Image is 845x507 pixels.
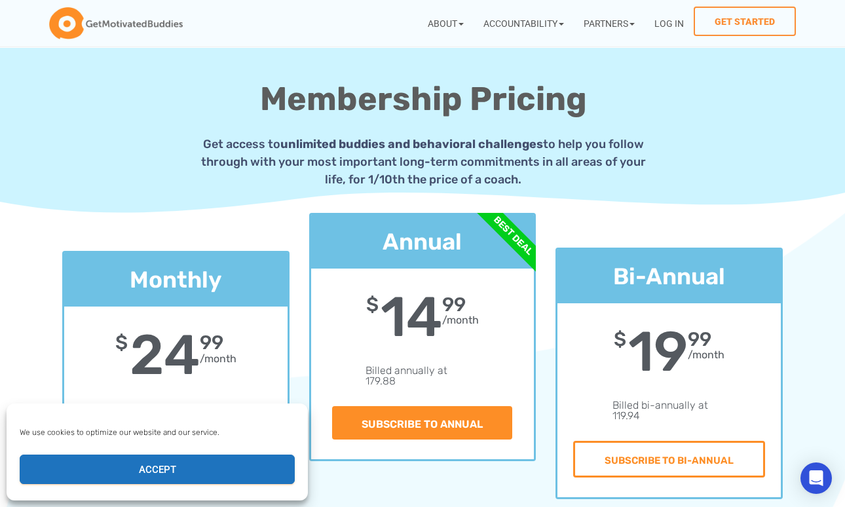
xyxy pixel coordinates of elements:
[49,7,183,40] img: GetMotivatedBuddies
[437,160,589,312] div: best deal
[195,136,652,189] p: Get access to to help you follow through with your most important long-term commitments in all ar...
[612,399,708,422] span: Billed bi-annually at 119.94
[130,333,200,377] span: 24
[442,314,479,326] span: /month
[200,352,236,365] span: /month
[115,333,128,352] span: $
[474,7,574,40] a: Accountability
[311,228,535,255] h3: Annual
[64,266,288,293] h3: Monthly
[800,462,832,494] div: Open Intercom Messenger
[381,295,442,339] span: 14
[195,75,652,122] h1: Membership Pricing
[574,7,645,40] a: Partners
[366,364,447,387] span: Billed annually at 179.88
[418,7,474,40] a: About
[628,329,688,374] span: 19
[573,441,765,478] a: Subscribe to Bi-Annual
[366,295,379,314] span: $
[200,333,223,352] span: 99
[688,348,724,361] span: /month
[557,263,781,290] h3: Bi-Annual
[645,7,694,40] a: Log In
[688,329,711,349] span: 99
[694,7,796,36] a: Get Started
[614,329,626,349] span: $
[332,406,512,440] a: Subscribe to Annual
[280,137,543,151] b: unlimited buddies and behavioral challenges
[20,455,295,484] button: Accept
[20,426,293,438] div: We use cookies to optimize our website and our service.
